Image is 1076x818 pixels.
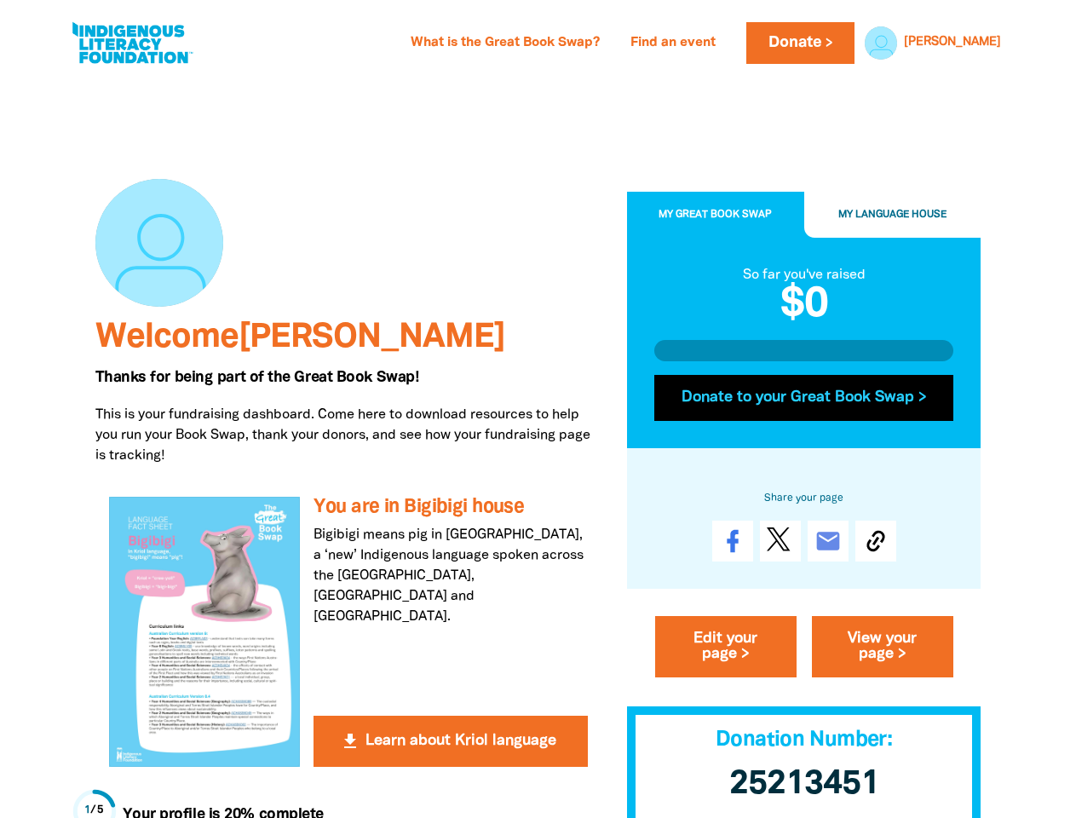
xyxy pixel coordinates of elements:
h6: Share your page [654,489,954,508]
span: Thanks for being part of the Great Book Swap! [95,371,419,384]
a: View your page > [812,617,953,678]
span: My Great Book Swap [659,210,772,220]
span: 25213451 [729,769,879,801]
button: Copy Link [855,521,896,562]
button: My Great Book Swap [627,193,804,239]
button: Donate to your Great Book Swap > [654,375,954,421]
div: So far you've raised [654,265,954,285]
i: email [814,528,842,556]
p: This is your fundraising dashboard. Come here to download resources to help you run your Book Swa... [95,405,601,466]
span: My Language House [838,210,947,220]
a: email [808,521,849,562]
a: [PERSON_NAME] [904,37,1001,49]
span: 1 [84,805,91,815]
button: My Language House [804,193,981,239]
a: Post [760,521,801,562]
button: get_app Learn about Kriol language [314,716,587,767]
a: Edit your page > [655,617,797,678]
a: Share [712,521,753,562]
a: Donate [746,22,854,64]
span: Welcome [PERSON_NAME] [95,322,505,354]
h3: You are in Bigibigi house [314,497,587,518]
h2: $0 [654,285,954,326]
span: Donation Number: [716,731,892,751]
a: What is the Great Book Swap? [400,30,610,57]
i: get_app [340,731,360,752]
a: Find an event [620,30,726,57]
img: You are in Bigibigi house [109,497,301,766]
